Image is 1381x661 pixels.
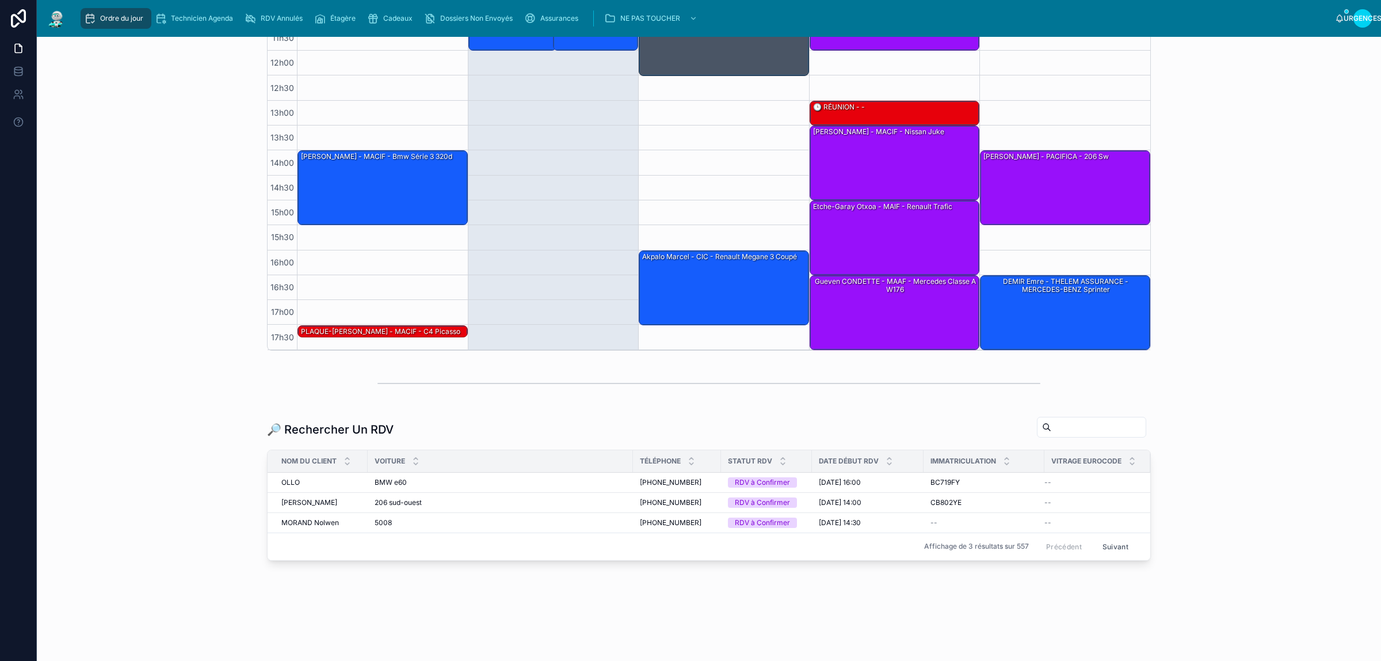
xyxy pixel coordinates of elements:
[540,14,578,22] font: Assurances
[813,127,944,136] font: [PERSON_NAME] - MACIF - Nissan juke
[272,33,294,43] font: 11h30
[735,478,790,487] font: RDV à Confirmer
[728,457,772,465] font: Statut RDV
[364,8,421,29] a: Cadeaux
[728,497,805,508] a: RDV à Confirmer
[271,207,294,217] font: 15h00
[819,498,861,507] font: [DATE] 14:00
[270,257,294,267] font: 16h00
[270,58,294,67] font: 12h00
[1051,457,1121,465] font: Vitrage Eurocode
[1044,498,1136,507] a: --
[281,498,361,507] a: [PERSON_NAME]
[261,14,303,22] font: RDV Annulés
[375,457,405,465] font: Voiture
[819,478,861,487] font: [DATE] 16:00
[815,277,976,294] font: Gueven CONDETTE - MAAF - Mercedes classe a w176
[981,276,1150,350] div: DEMIR Emre - THELEM ASSURANCE - MERCEDES-BENZ Sprinter
[640,498,701,507] font: [PHONE_NUMBER]
[270,132,294,142] font: 13h30
[601,8,703,29] a: NE PAS TOUCHER
[1044,498,1051,507] font: --
[76,6,1335,31] div: contenu déroulant
[281,457,337,465] font: Nom du client
[728,518,805,528] a: RDV à Confirmer
[298,326,467,337] div: PLAQUE-[PERSON_NAME] - MACIF - C4 Picasso
[1044,478,1051,487] font: --
[819,478,917,487] a: [DATE] 16:00
[1044,478,1136,487] a: --
[930,478,960,487] font: BC719FY
[375,518,626,527] a: 5008
[421,8,521,29] a: Dossiers Non Envoyés
[271,307,294,317] font: 17h00
[281,518,339,527] font: MORAND Nolwen
[639,251,808,325] div: Akpalo Marcel - CIC - Renault Megane 3 coupé
[640,518,714,527] a: [PHONE_NUMBER]
[241,8,311,29] a: RDV Annulés
[375,478,626,487] a: BMW e60
[270,108,294,117] font: 13h00
[640,498,714,507] a: [PHONE_NUMBER]
[930,518,1037,527] a: --
[1003,277,1128,294] font: DEMIR Emre - THELEM ASSURANCE - MERCEDES-BENZ Sprinter
[1094,538,1136,556] button: Suivant
[270,183,294,192] font: 14h30
[1044,518,1136,527] a: --
[375,518,392,527] font: 5008
[270,282,294,292] font: 16h30
[924,542,1029,550] font: Affichage de 3 résultats sur 557
[981,151,1150,225] div: [PERSON_NAME] - PACIFICA - 206 sw
[640,478,701,487] font: [PHONE_NUMBER]
[271,232,294,242] font: 15h30
[620,14,680,22] font: NE PAS TOUCHER
[983,152,1109,161] font: [PERSON_NAME] - PACIFICA - 206 sw
[810,201,979,275] div: Etche-garay Otxoa - MAIF - Renault trafic
[930,457,996,465] font: Immatriculation
[819,498,917,507] a: [DATE] 14:00
[640,518,701,527] font: [PHONE_NUMBER]
[813,102,865,111] font: 🕒 RÉUNION - -
[819,518,917,527] a: [DATE] 14:30
[930,518,937,527] font: --
[330,14,356,22] font: Étagère
[930,498,962,507] font: CB802YE
[270,83,294,93] font: 12h30
[301,327,460,336] font: PLAQUE-[PERSON_NAME] - MACIF - C4 Picasso
[301,152,452,161] font: [PERSON_NAME] - MACIF - Bmw série 3 320d
[100,14,143,22] font: Ordre du jour
[735,518,790,527] font: RDV à Confirmer
[728,477,805,488] a: RDV à Confirmer
[1102,542,1128,551] font: Suivant
[930,498,1037,507] a: CB802YE
[521,8,586,29] a: Assurances
[281,478,300,487] font: OLLO
[311,8,364,29] a: Étagère
[267,423,394,436] font: 🔎 Rechercher Un RDV
[281,518,361,527] a: MORAND Nolwen
[813,202,952,211] font: Etche-garay Otxoa - MAIF - Renault trafic
[642,252,797,261] font: Akpalo Marcel - CIC - Renault Megane 3 coupé
[930,478,1037,487] a: BC719FY
[735,498,790,507] font: RDV à Confirmer
[298,151,467,225] div: [PERSON_NAME] - MACIF - Bmw série 3 320d
[383,14,413,22] font: Cadeaux
[271,332,294,342] font: 17h30
[810,276,979,350] div: Gueven CONDETTE - MAAF - Mercedes classe a w176
[639,2,808,75] div: 11h00 – 12h30 : Océane MESSEGUE – AXA – C4
[1044,518,1051,527] font: --
[810,101,979,125] div: 🕒 RÉUNION - -
[640,478,714,487] a: [PHONE_NUMBER]
[270,158,294,168] font: 14h00
[375,478,407,487] font: BMW e60
[819,518,861,527] font: [DATE] 14:30
[375,498,626,507] a: 206 sud-ouest
[640,457,681,465] font: Téléphone
[81,8,151,29] a: Ordre du jour
[171,14,233,22] font: Technicien Agenda
[810,126,979,200] div: [PERSON_NAME] - MACIF - Nissan juke
[375,498,422,507] font: 206 sud-ouest
[46,9,67,28] img: Logo de l'application
[281,478,361,487] a: OLLO
[440,14,513,22] font: Dossiers Non Envoyés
